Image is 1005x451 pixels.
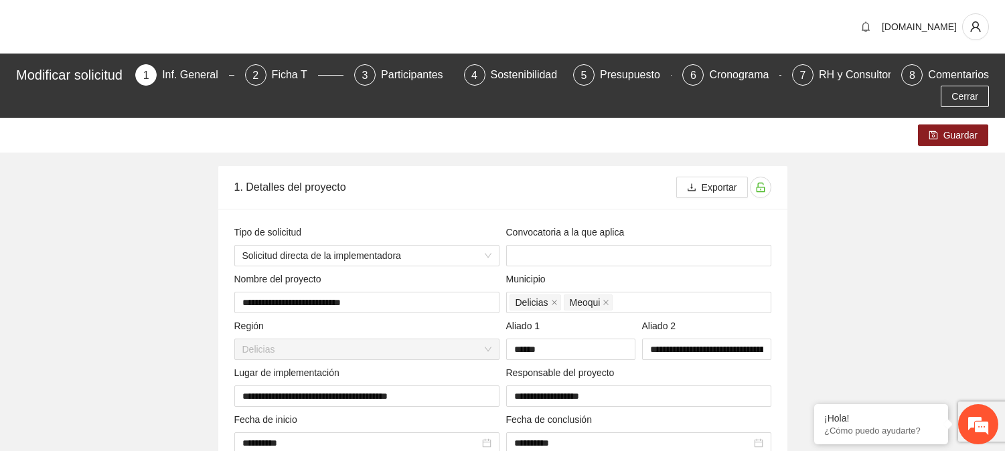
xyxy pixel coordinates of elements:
span: 8 [909,70,915,81]
span: Delicias [516,295,548,310]
span: [DOMAIN_NAME] [882,21,957,32]
span: close [551,299,558,306]
span: Delicias [242,339,491,359]
div: RH y Consultores [819,64,913,86]
div: Sostenibilidad [491,64,568,86]
span: Meoqui [570,295,601,310]
div: Cronograma [709,64,779,86]
span: Meoqui [564,294,613,310]
span: Responsable del proyecto [506,365,620,380]
div: 7RH y Consultores [792,64,891,86]
div: Ficha T [272,64,318,86]
span: 1 [143,70,149,81]
span: Región [234,319,269,333]
div: 5Presupuesto [573,64,672,86]
button: unlock [750,177,771,198]
div: Inf. General [162,64,229,86]
span: Lugar de implementación [234,365,345,380]
span: Aliado 1 [506,319,545,333]
div: 3Participantes [354,64,453,86]
div: Presupuesto [600,64,671,86]
div: 4Sostenibilidad [464,64,562,86]
span: Nombre del proyecto [234,272,327,286]
span: 5 [581,70,587,81]
span: user [963,21,988,33]
button: downloadExportar [676,177,748,198]
span: 7 [799,70,805,81]
span: Fecha de conclusión [506,412,597,427]
span: unlock [751,182,771,193]
span: Convocatoria a la que aplica [506,225,629,240]
button: saveGuardar [918,124,988,146]
button: Cerrar [941,86,989,107]
span: 6 [690,70,696,81]
p: ¿Cómo puedo ayudarte? [824,426,938,436]
span: Tipo de solicitud [234,225,307,240]
span: Exportar [702,180,737,195]
span: Aliado 2 [642,319,681,333]
div: 8Comentarios [901,64,989,86]
button: bell [855,16,876,37]
span: Solicitud directa de la implementadora [242,246,491,266]
div: Comentarios [928,64,989,86]
div: Participantes [381,64,454,86]
span: Fecha de inicio [234,412,303,427]
span: bell [856,21,876,32]
div: ¡Hola! [824,413,938,424]
span: Cerrar [951,89,978,104]
span: 4 [471,70,477,81]
span: Delicias [510,294,561,310]
span: save [929,130,938,141]
span: Municipio [506,272,551,286]
span: 3 [362,70,368,81]
span: close [603,299,609,306]
button: user [962,13,989,40]
span: Guardar [943,128,978,143]
div: 1. Detalles del proyecto [234,168,676,206]
span: download [687,183,696,193]
div: 6Cronograma [682,64,781,86]
span: 2 [252,70,258,81]
div: 2Ficha T [245,64,343,86]
div: Modificar solicitud [16,64,127,86]
div: 1Inf. General [135,64,234,86]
